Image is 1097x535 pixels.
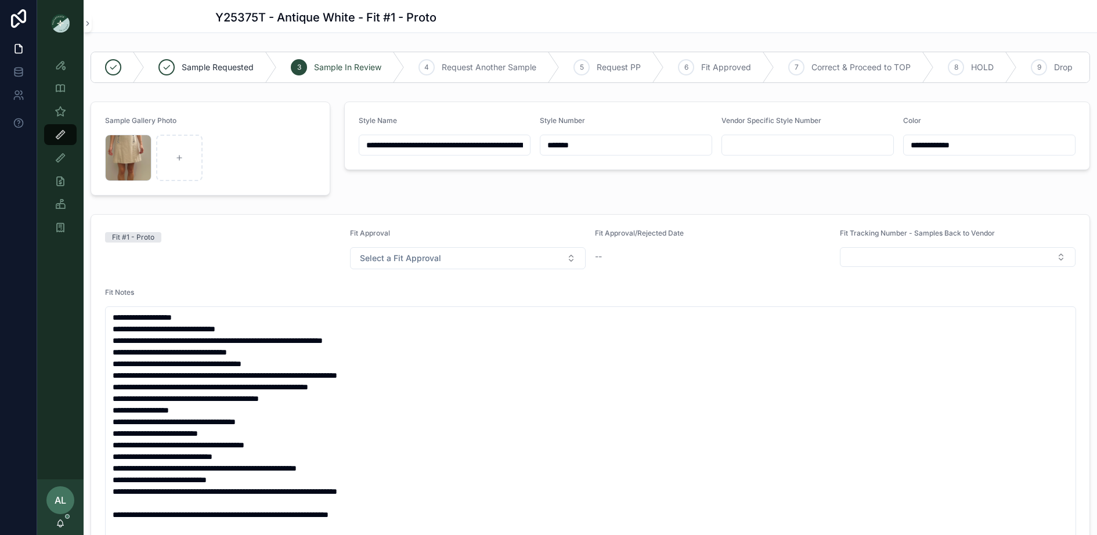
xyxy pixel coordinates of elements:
span: Select a Fit Approval [360,252,441,264]
h1: Y25375T - Antique White - Fit #1 - Proto [215,9,436,26]
span: Correct & Proceed to TOP [811,62,911,73]
span: 7 [795,63,799,72]
span: Fit Approval/Rejected Date [595,229,684,237]
span: Request PP [597,62,641,73]
div: scrollable content [37,46,84,479]
span: Style Name [359,116,397,125]
span: -- [595,251,602,262]
span: Vendor Specific Style Number [721,116,821,125]
span: 4 [424,63,429,72]
span: Drop [1054,62,1073,73]
span: Color [903,116,921,125]
span: 5 [580,63,584,72]
span: AL [55,493,66,507]
span: Sample Requested [182,62,254,73]
span: Fit Approval [350,229,390,237]
span: Sample In Review [314,62,381,73]
span: 8 [954,63,958,72]
span: Fit Approved [701,62,751,73]
span: 9 [1037,63,1041,72]
span: 3 [297,63,301,72]
div: Fit #1 - Proto [112,232,154,243]
span: Sample Gallery Photo [105,116,176,125]
img: App logo [51,14,70,32]
span: 6 [684,63,688,72]
button: Select Button [350,247,586,269]
span: Style Number [540,116,585,125]
span: HOLD [971,62,994,73]
button: Select Button [840,247,1076,267]
span: Fit Tracking Number - Samples Back to Vendor [840,229,995,237]
span: Request Another Sample [442,62,536,73]
span: Fit Notes [105,288,134,297]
